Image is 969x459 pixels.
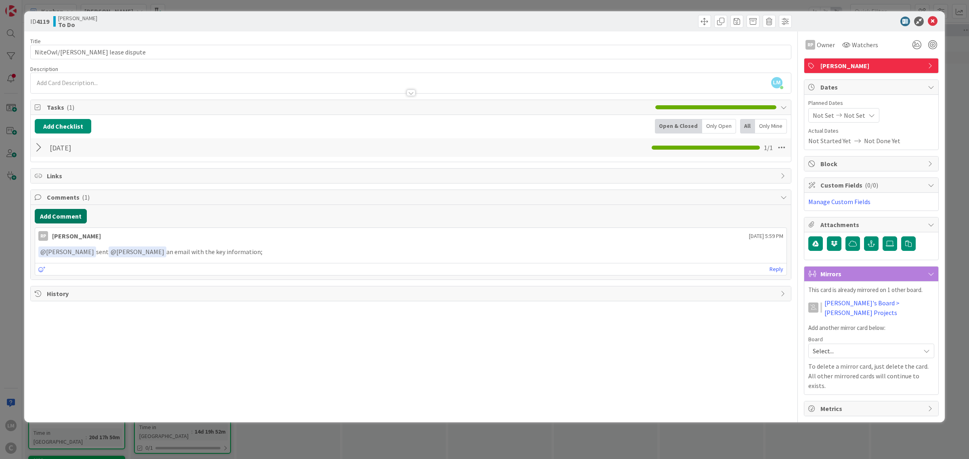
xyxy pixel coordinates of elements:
span: Planned Dates [808,99,934,107]
div: Only Open [702,119,736,134]
span: 1 / 1 [764,143,773,152]
span: Dates [820,82,924,92]
div: [PERSON_NAME] [52,231,101,241]
span: Block [820,159,924,169]
span: ( 1 ) [82,193,90,201]
p: This card is already mirrored on 1 other board. [808,286,934,295]
span: Not Set [813,111,834,120]
button: Add Comment [35,209,87,223]
span: [PERSON_NAME] [820,61,924,71]
span: @ [40,248,46,256]
div: Open & Closed [655,119,702,134]
span: ID [30,17,49,26]
span: Custom Fields [820,180,924,190]
a: Reply [770,264,783,274]
span: Board [808,336,823,342]
span: Not Started Yet [808,136,851,146]
input: type card name here... [30,45,791,59]
div: RP [38,231,48,241]
span: LM [771,77,782,88]
p: To delete a mirror card, just delete the card. All other mirrored cards will continue to exists. [808,361,934,390]
span: [DATE] 5:59 PM [749,232,783,240]
a: Manage Custom Fields [808,198,870,206]
span: Not Done Yet [864,136,900,146]
b: 4119 [36,17,49,25]
span: Metrics [820,404,924,413]
b: To Do [58,21,97,28]
span: @ [111,248,116,256]
input: Add Checklist... [47,140,229,155]
span: ( 1 ) [67,103,74,111]
p: Add another mirror card below: [808,323,934,333]
span: Links [47,171,776,181]
span: Actual Dates [808,127,934,135]
div: Only Mine [755,119,787,134]
span: Mirrors [820,269,924,279]
span: ( 0/0 ) [865,181,878,189]
button: Add Checklist [35,119,91,134]
span: Description [30,65,58,73]
span: Owner [817,40,835,50]
span: Not Set [844,111,865,120]
p: sent an email with the key information; [38,246,783,257]
label: Title [30,38,41,45]
span: Select... [813,345,916,357]
div: RP [805,40,815,50]
div: All [740,119,755,134]
span: Comments [47,192,776,202]
span: [PERSON_NAME] [58,15,97,21]
span: Watchers [852,40,878,50]
span: Tasks [47,102,651,112]
span: [PERSON_NAME] [40,248,94,256]
span: Attachments [820,220,924,229]
span: History [47,289,776,298]
a: [PERSON_NAME]'s Board > [PERSON_NAME] Projects [824,298,934,317]
span: [PERSON_NAME] [111,248,164,256]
